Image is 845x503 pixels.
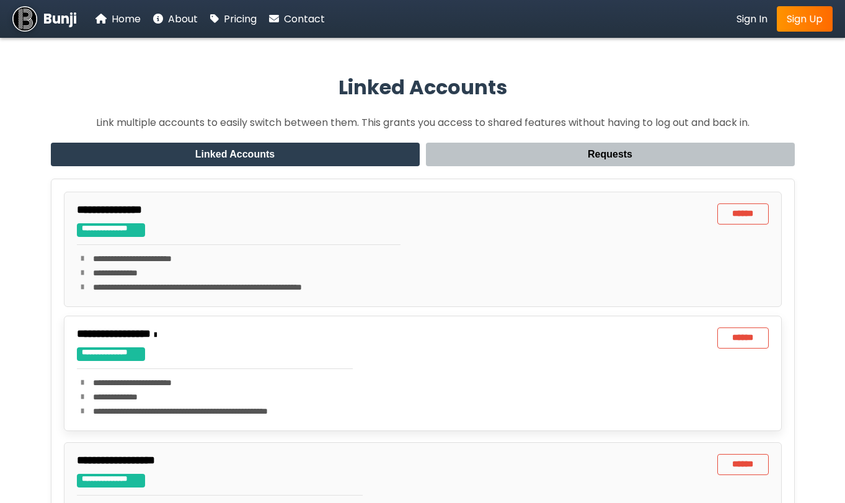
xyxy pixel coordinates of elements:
span: Home [112,12,141,26]
p: Link multiple accounts to easily switch between them. This grants you access to shared features w... [51,115,795,130]
span: Contact [284,12,325,26]
span: Sign Up [787,12,823,26]
h2: Linked Accounts [51,73,795,102]
button: Linked Accounts [51,143,420,166]
a: Sign Up [777,6,833,32]
a: Sign In [737,11,768,27]
span: About [168,12,198,26]
span: Sign In [737,12,768,26]
a: About [153,11,198,27]
a: Pricing [210,11,257,27]
button: Requests [426,143,795,166]
span: Bunji [43,9,77,29]
a: Contact [269,11,325,27]
img: Bunji Dental Referral Management [12,6,37,31]
a: Home [95,11,141,27]
a: Bunji [12,6,77,31]
span: Pricing [224,12,257,26]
